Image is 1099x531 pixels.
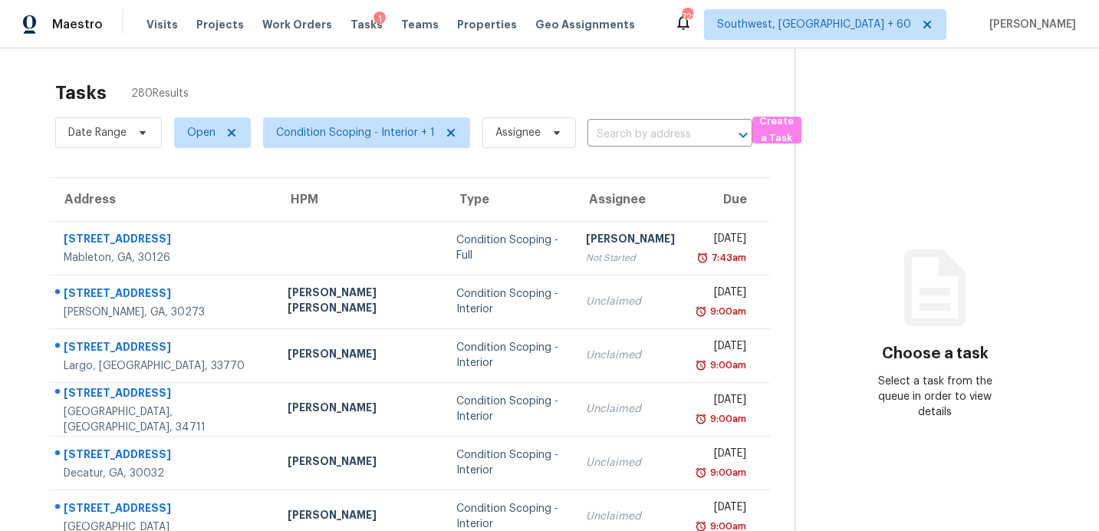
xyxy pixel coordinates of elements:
[64,500,263,519] div: [STREET_ADDRESS]
[587,123,709,147] input: Search by address
[696,250,709,265] img: Overdue Alarm Icon
[586,231,675,250] div: [PERSON_NAME]
[131,86,189,101] span: 280 Results
[586,455,675,470] div: Unclaimed
[196,17,244,32] span: Projects
[288,285,432,319] div: [PERSON_NAME] [PERSON_NAME]
[695,304,707,319] img: Overdue Alarm Icon
[456,340,561,371] div: Condition Scoping - Interior
[682,9,693,25] div: 729
[699,500,746,519] div: [DATE]
[444,178,574,221] th: Type
[695,411,707,427] img: Overdue Alarm Icon
[288,453,432,473] div: [PERSON_NAME]
[717,17,911,32] span: Southwest, [GEOGRAPHIC_DATA] + 60
[64,250,263,265] div: Mableton, GA, 30126
[262,17,332,32] span: Work Orders
[401,17,439,32] span: Teams
[456,286,561,317] div: Condition Scoping - Interior
[64,404,263,435] div: [GEOGRAPHIC_DATA], [GEOGRAPHIC_DATA], 34711
[373,12,386,27] div: 1
[574,178,687,221] th: Assignee
[983,17,1076,32] span: [PERSON_NAME]
[68,125,127,140] span: Date Range
[55,85,107,101] h2: Tasks
[709,250,746,265] div: 7:43am
[276,125,435,140] span: Condition Scoping - Interior + 1
[695,358,707,373] img: Overdue Alarm Icon
[586,250,675,265] div: Not Started
[49,178,275,221] th: Address
[586,401,675,417] div: Unclaimed
[586,294,675,309] div: Unclaimed
[64,285,263,305] div: [STREET_ADDRESS]
[707,465,746,480] div: 9:00am
[495,125,541,140] span: Assignee
[456,233,561,263] div: Condition Scoping - Full
[275,178,444,221] th: HPM
[699,392,746,411] div: [DATE]
[288,400,432,419] div: [PERSON_NAME]
[64,231,263,250] div: [STREET_ADDRESS]
[457,17,517,32] span: Properties
[687,178,770,221] th: Due
[699,231,746,250] div: [DATE]
[707,411,746,427] div: 9:00am
[699,285,746,304] div: [DATE]
[456,447,561,478] div: Condition Scoping - Interior
[699,338,746,358] div: [DATE]
[752,117,801,143] button: Create a Task
[288,346,432,365] div: [PERSON_NAME]
[64,466,263,481] div: Decatur, GA, 30032
[456,394,561,424] div: Condition Scoping - Interior
[187,125,216,140] span: Open
[586,348,675,363] div: Unclaimed
[707,304,746,319] div: 9:00am
[586,509,675,524] div: Unclaimed
[699,446,746,465] div: [DATE]
[732,124,754,146] button: Open
[146,17,178,32] span: Visits
[707,358,746,373] div: 9:00am
[695,465,707,480] img: Overdue Alarm Icon
[865,374,1005,420] div: Select a task from the queue in order to view details
[64,339,263,358] div: [STREET_ADDRESS]
[64,447,263,466] div: [STREET_ADDRESS]
[64,385,263,404] div: [STREET_ADDRESS]
[64,305,263,320] div: [PERSON_NAME], GA, 30273
[882,346,989,361] h3: Choose a task
[288,507,432,526] div: [PERSON_NAME]
[760,113,794,148] span: Create a Task
[350,19,383,30] span: Tasks
[535,17,635,32] span: Geo Assignments
[52,17,103,32] span: Maestro
[64,358,263,374] div: Largo, [GEOGRAPHIC_DATA], 33770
